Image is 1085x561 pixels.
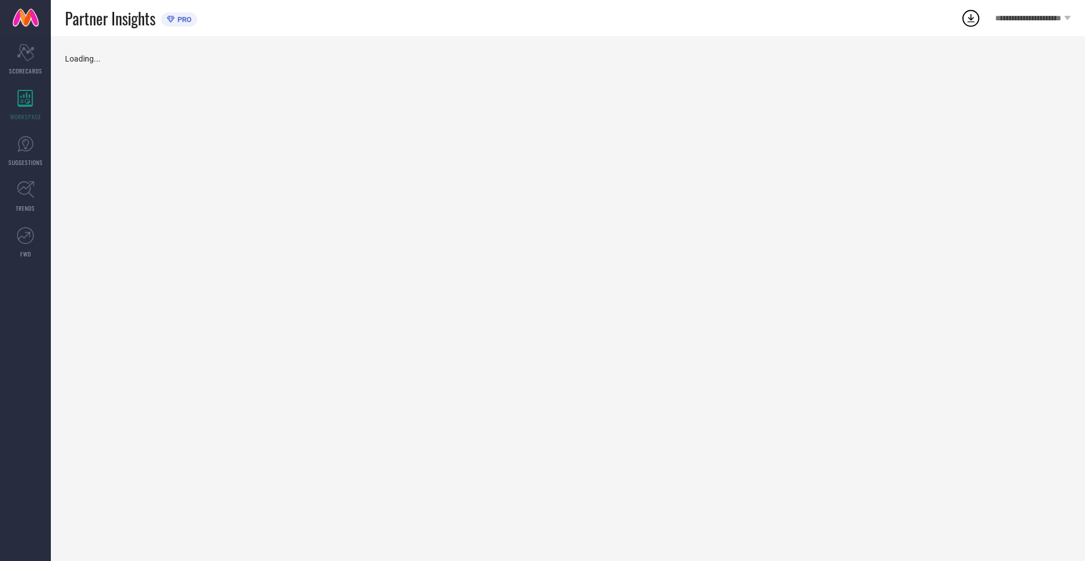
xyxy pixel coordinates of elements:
span: Partner Insights [65,7,155,30]
span: Loading... [65,54,101,63]
span: SUGGESTIONS [8,158,43,167]
span: SCORECARDS [9,67,42,75]
span: PRO [175,15,192,24]
span: FWD [20,250,31,258]
span: TRENDS [16,204,35,212]
div: Open download list [961,8,981,28]
span: WORKSPACE [10,112,41,121]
